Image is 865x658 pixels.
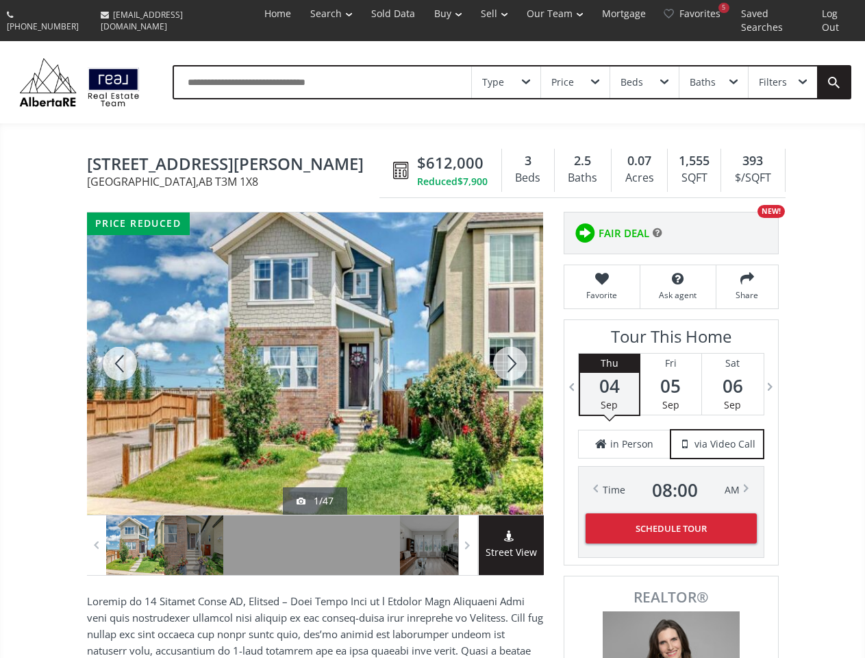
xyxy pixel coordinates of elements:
[571,289,633,301] span: Favorite
[87,155,386,176] span: 63 Marquis Green SE
[724,398,741,411] span: Sep
[579,590,763,605] span: REALTOR®
[297,494,334,508] div: 1/47
[580,354,639,373] div: Thu
[662,398,679,411] span: Sep
[94,2,252,39] a: [EMAIL_ADDRESS][DOMAIN_NAME]
[571,219,599,247] img: rating icon
[509,152,547,170] div: 3
[679,152,710,170] span: 1,555
[482,77,504,87] div: Type
[690,77,716,87] div: Baths
[757,205,785,218] div: NEW!
[694,437,755,451] span: via Video Call
[509,168,547,188] div: Beds
[675,168,714,188] div: SQFT
[759,77,787,87] div: Filters
[728,168,777,188] div: $/SQFT
[652,480,698,500] span: 08 : 00
[718,3,729,13] div: 5
[640,354,701,373] div: Fri
[551,77,574,87] div: Price
[101,9,183,32] span: [EMAIL_ADDRESS][DOMAIN_NAME]
[586,513,757,544] button: Schedule Tour
[610,437,653,451] span: in Person
[7,21,79,32] span: [PHONE_NUMBER]
[87,212,543,515] div: 63 Marquis Green SE Calgary, AB T3M 1X8 - Photo 1 of 47
[647,289,709,301] span: Ask agent
[457,175,488,188] span: $7,900
[578,327,764,353] h3: Tour This Home
[601,398,618,411] span: Sep
[603,480,740,500] div: Time AM
[618,168,660,188] div: Acres
[599,226,649,241] span: FAIR DEAL
[562,168,604,188] div: Baths
[728,152,777,170] div: 393
[479,545,544,561] span: Street View
[723,289,771,301] span: Share
[87,212,190,235] div: price reduced
[620,77,643,87] div: Beds
[562,152,604,170] div: 2.5
[14,55,145,110] img: Logo
[702,376,764,395] span: 06
[640,376,701,395] span: 05
[702,354,764,373] div: Sat
[417,152,484,173] span: $612,000
[87,176,386,187] span: [GEOGRAPHIC_DATA] , AB T3M 1X8
[580,376,639,395] span: 04
[618,152,660,170] div: 0.07
[417,175,488,188] div: Reduced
